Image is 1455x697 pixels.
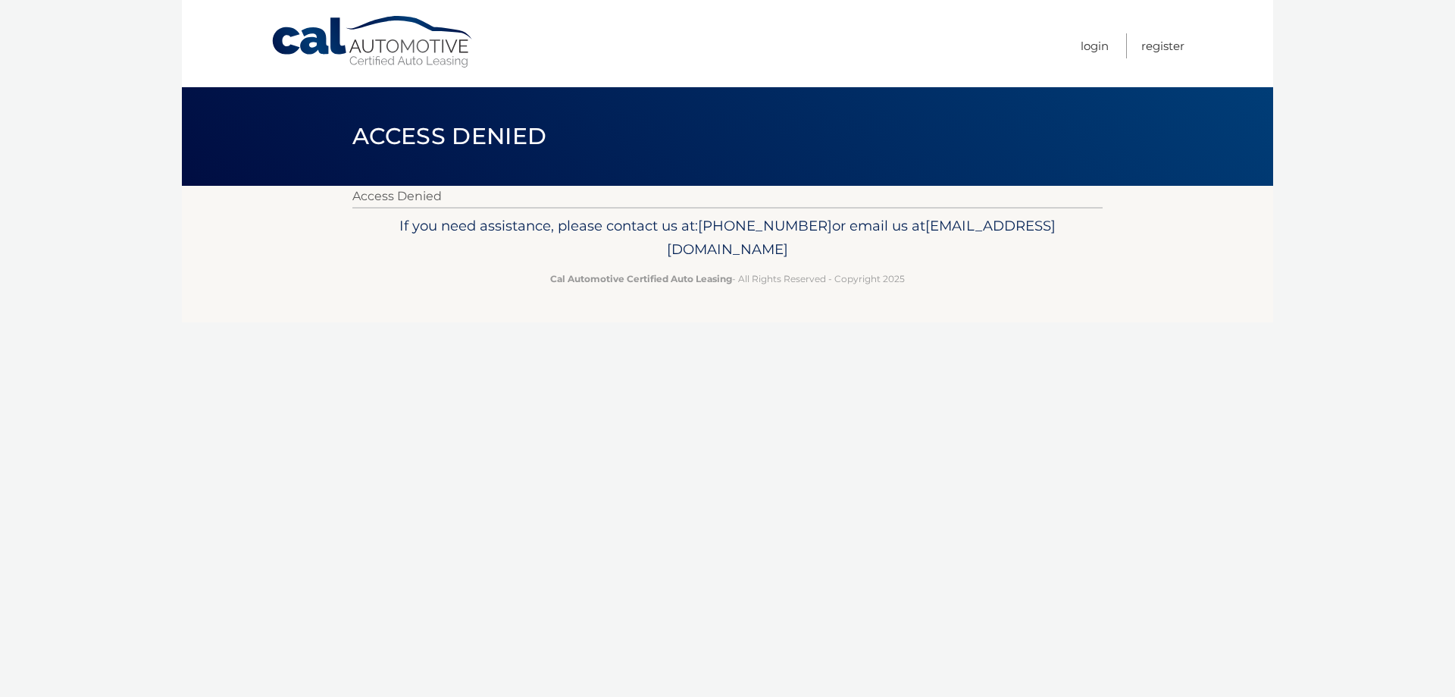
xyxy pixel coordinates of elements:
p: Access Denied [352,186,1103,207]
strong: Cal Automotive Certified Auto Leasing [550,273,732,284]
p: - All Rights Reserved - Copyright 2025 [362,271,1093,287]
a: Register [1141,33,1184,58]
a: Login [1081,33,1109,58]
p: If you need assistance, please contact us at: or email us at [362,214,1093,262]
span: [PHONE_NUMBER] [698,217,832,234]
span: Access Denied [352,122,546,150]
a: Cal Automotive [271,15,475,69]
